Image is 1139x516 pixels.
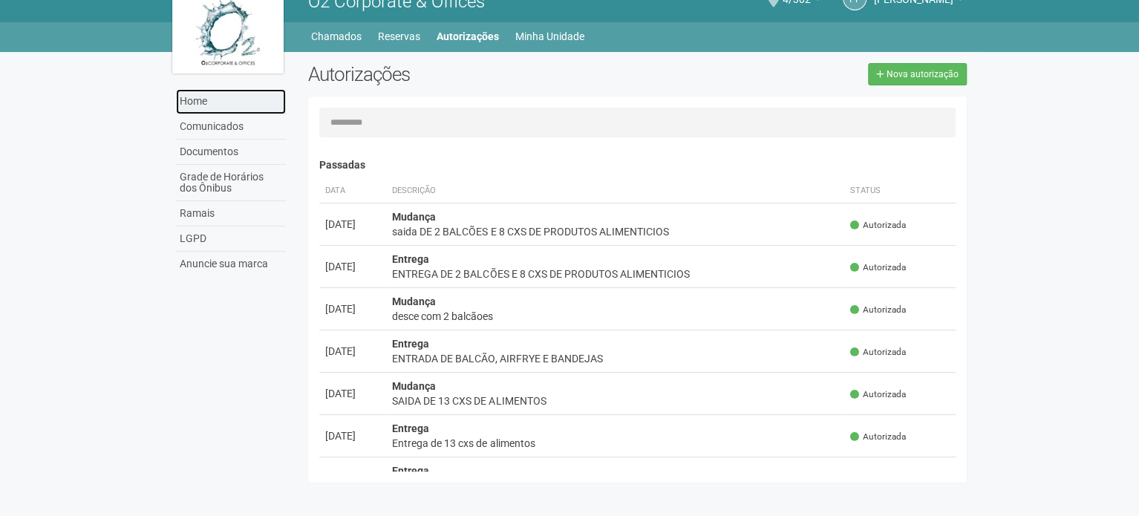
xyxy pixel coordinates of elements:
strong: Mudança [392,380,436,392]
a: Minha Unidade [515,26,584,47]
div: [DATE] [325,217,380,232]
a: Home [176,89,286,114]
span: Autorizada [850,346,906,359]
a: Autorizações [437,26,499,47]
a: Reservas [378,26,420,47]
span: Autorizada [850,261,906,274]
strong: Mudança [392,211,436,223]
a: Chamados [311,26,362,47]
th: Status [844,179,956,203]
div: [DATE] [325,428,380,443]
strong: Entrega [392,338,429,350]
span: Autorizada [850,219,906,232]
div: [DATE] [325,301,380,316]
span: Autorizada [850,388,906,401]
a: Anuncie sua marca [176,252,286,276]
h4: Passadas [319,160,956,171]
strong: Entrega [392,253,429,265]
span: Autorizada [850,304,906,316]
h2: Autorizações [308,63,626,85]
div: SAIDA DE 13 CXS DE ALIMENTOS [392,393,838,408]
div: desce com 2 balcãoes [392,309,838,324]
strong: Entrega [392,465,429,477]
a: Nova autorização [868,63,967,85]
strong: Mudança [392,295,436,307]
span: Autorizada [850,431,906,443]
strong: Entrega [392,422,429,434]
th: Data [319,179,386,203]
div: [DATE] [325,344,380,359]
a: Documentos [176,140,286,165]
span: Nova autorização [887,69,959,79]
div: [DATE] [325,386,380,401]
a: Comunicados [176,114,286,140]
div: saida DE 2 BALCÕES E 8 CXS DE PRODUTOS ALIMENTICIOS [392,224,838,239]
a: Ramais [176,201,286,226]
a: Grade de Horários dos Ônibus [176,165,286,201]
div: [DATE] [325,259,380,274]
a: LGPD [176,226,286,252]
div: [DATE] [325,471,380,486]
div: ENTRADA DE BALCÃO, AIRFRYE E BANDEJAS [392,351,838,366]
div: ENTREGA DE 2 BALCÕES E 8 CXS DE PRODUTOS ALIMENTICIOS [392,267,838,281]
th: Descrição [386,179,844,203]
div: Entrega de 13 cxs de alimentos [392,436,838,451]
